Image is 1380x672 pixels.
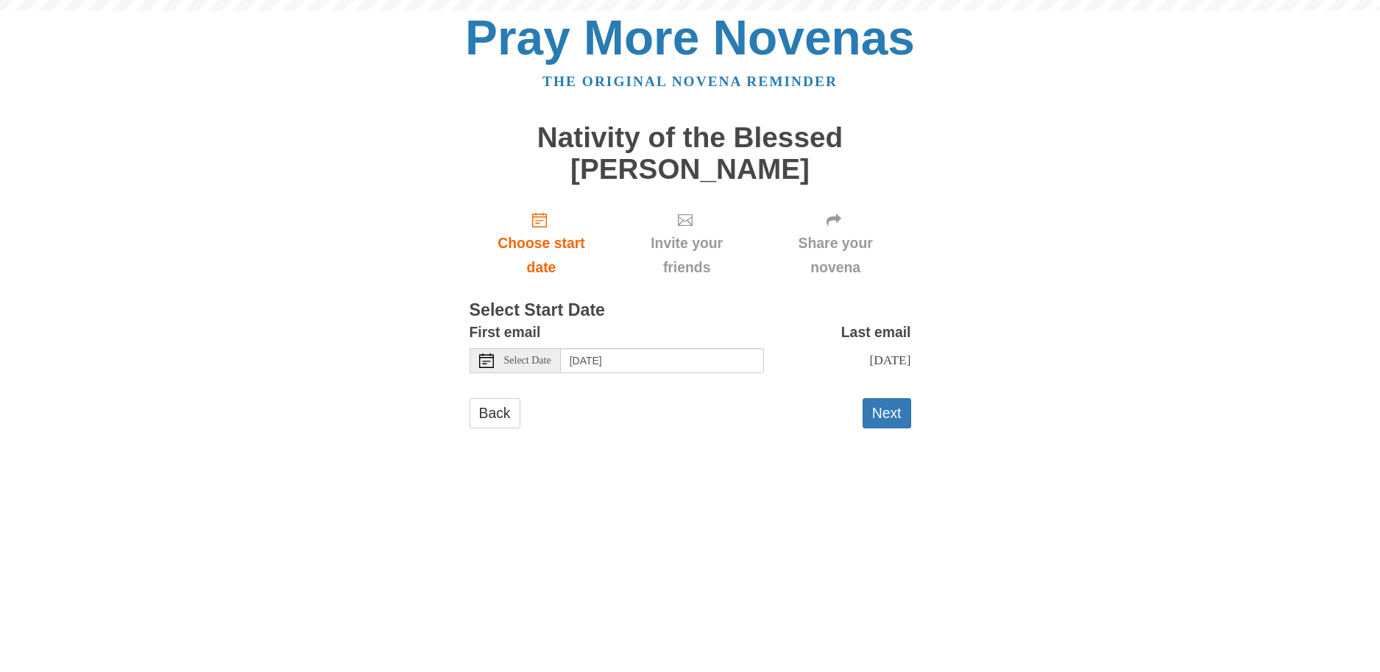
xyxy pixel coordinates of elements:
a: The original novena reminder [542,74,838,89]
a: Pray More Novenas [465,10,915,65]
span: Choose start date [484,231,599,280]
a: Back [470,398,520,428]
span: Share your novena [775,231,896,280]
span: Invite your friends [628,231,745,280]
h1: Nativity of the Blessed [PERSON_NAME] [470,122,911,185]
label: Last email [841,320,911,344]
h3: Select Start Date [470,301,911,320]
span: [DATE] [869,353,910,367]
div: Click "Next" to confirm your start date first. [613,199,760,287]
a: Choose start date [470,199,614,287]
div: Click "Next" to confirm your start date first. [760,199,911,287]
span: Select Date [504,356,551,366]
button: Next [863,398,911,428]
label: First email [470,320,541,344]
